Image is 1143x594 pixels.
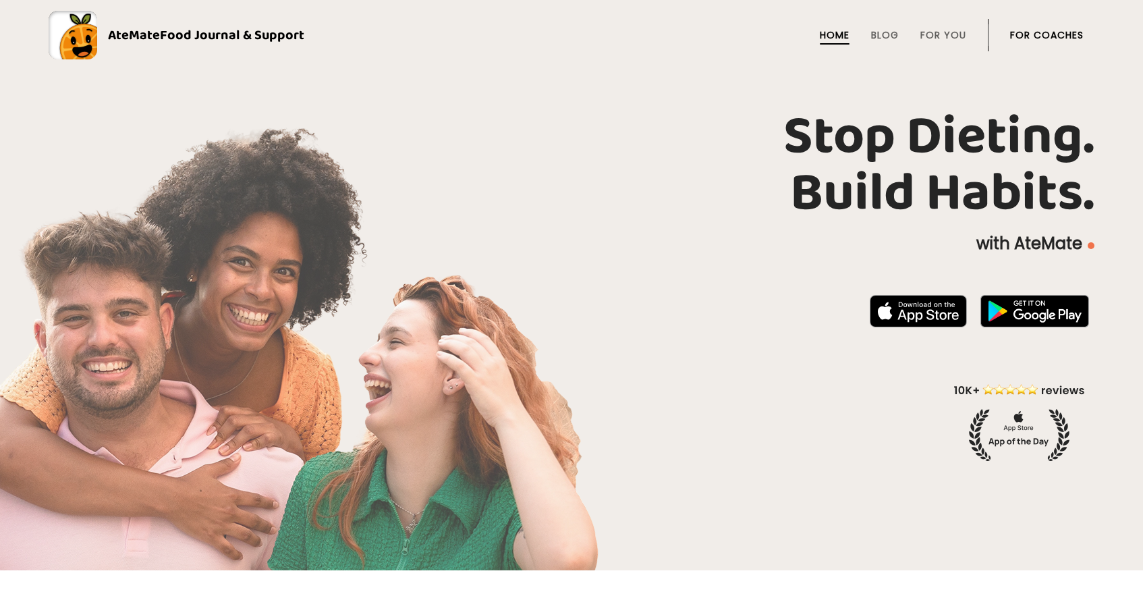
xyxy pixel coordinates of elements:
h1: Stop Dieting. Build Habits. [49,109,1094,222]
p: with AteMate [49,233,1094,254]
img: badge-download-google.png [980,295,1089,327]
a: For Coaches [1010,30,1084,40]
img: badge-download-apple.svg [870,295,967,327]
a: Blog [871,30,899,40]
a: AteMateFood Journal & Support [49,11,1094,59]
a: Home [820,30,849,40]
img: home-hero-appoftheday.png [944,382,1094,461]
div: AteMate [97,24,304,46]
span: Food Journal & Support [160,24,304,46]
a: For You [920,30,966,40]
